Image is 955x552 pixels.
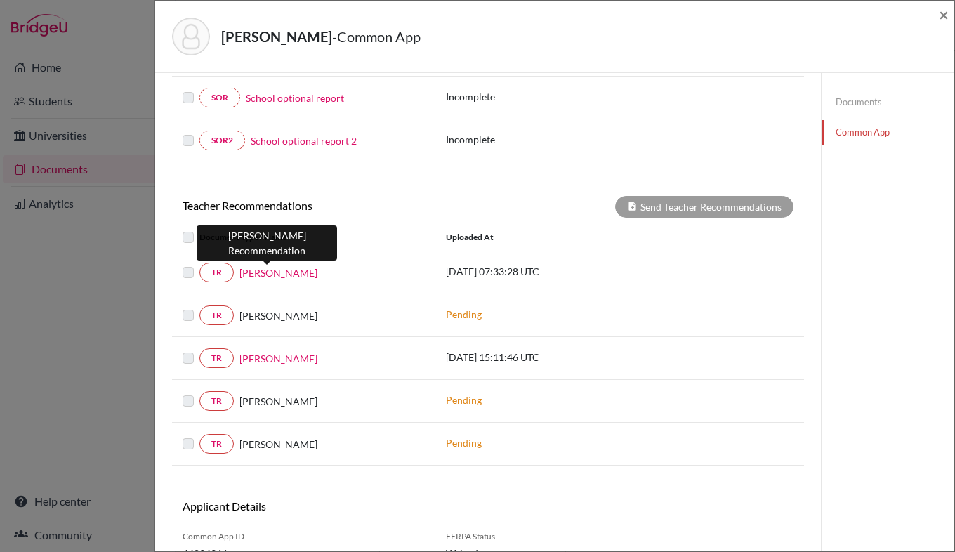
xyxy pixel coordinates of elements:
a: School optional report 2 [251,133,357,148]
span: Common App ID [183,530,425,543]
p: Pending [446,393,635,407]
p: Pending [446,435,635,450]
a: [PERSON_NAME] [239,265,317,280]
p: Pending [446,307,635,322]
p: [DATE] 07:33:28 UTC [446,264,635,279]
a: Documents [822,90,954,114]
a: TR [199,263,234,282]
span: FERPA Status [446,530,583,543]
div: Send Teacher Recommendations [615,196,793,218]
a: School optional report [246,91,344,105]
h6: Teacher Recommendations [172,199,488,212]
p: Incomplete [446,132,591,147]
a: TR [199,348,234,368]
span: [PERSON_NAME] [239,394,317,409]
a: [PERSON_NAME] [239,351,317,366]
span: [PERSON_NAME] [239,308,317,323]
span: × [939,4,949,25]
a: TR [199,391,234,411]
p: Incomplete [446,89,591,104]
div: Uploaded at [435,229,646,246]
h6: Applicant Details [183,499,477,513]
a: Common App [822,120,954,145]
span: - Common App [332,28,421,45]
a: TR [199,434,234,454]
a: SOR [199,88,240,107]
p: [DATE] 15:11:46 UTC [446,350,635,364]
a: TR [199,305,234,325]
span: [PERSON_NAME] [239,437,317,452]
button: Close [939,6,949,23]
a: SOR2 [199,131,245,150]
div: Document Type / Name [172,229,435,246]
div: [PERSON_NAME] Recommendation [197,225,337,261]
strong: [PERSON_NAME] [221,28,332,45]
